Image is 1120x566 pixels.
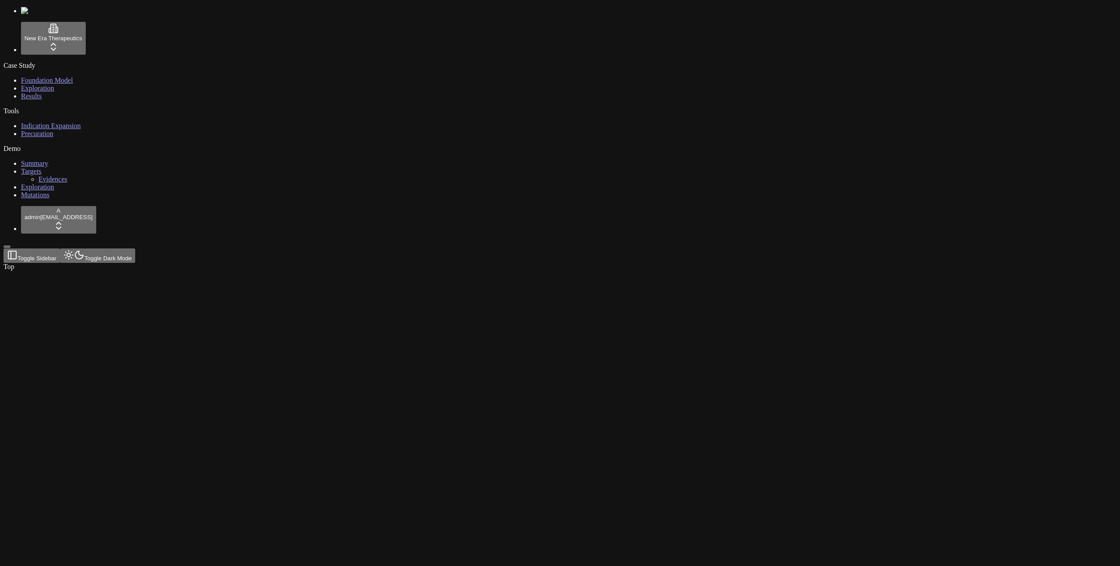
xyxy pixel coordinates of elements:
[21,168,42,175] a: Targets
[24,214,40,220] span: admin
[21,92,42,100] a: Results
[17,255,56,262] span: Toggle Sidebar
[56,207,60,214] span: A
[24,35,82,42] span: New Era Therapeutics
[21,191,49,199] a: Mutations
[21,77,73,84] a: Foundation Model
[21,7,55,15] img: Numenos
[3,62,1116,70] div: Case Study
[3,263,1032,271] div: Top
[84,255,132,262] span: Toggle Dark Mode
[21,160,48,167] a: Summary
[21,183,54,191] a: Exploration
[3,248,60,263] button: Toggle Sidebar
[21,84,54,92] a: Exploration
[60,248,135,263] button: Toggle Dark Mode
[3,145,1116,153] div: Demo
[3,245,10,248] button: Toggle Sidebar
[3,107,1116,115] div: Tools
[21,122,80,129] a: Indication Expansion
[38,175,67,183] a: Evidences
[40,214,92,220] span: [EMAIL_ADDRESS]
[21,22,86,55] button: New Era Therapeutics
[21,130,53,137] a: Precuration
[21,206,96,234] button: Aadmin[EMAIL_ADDRESS]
